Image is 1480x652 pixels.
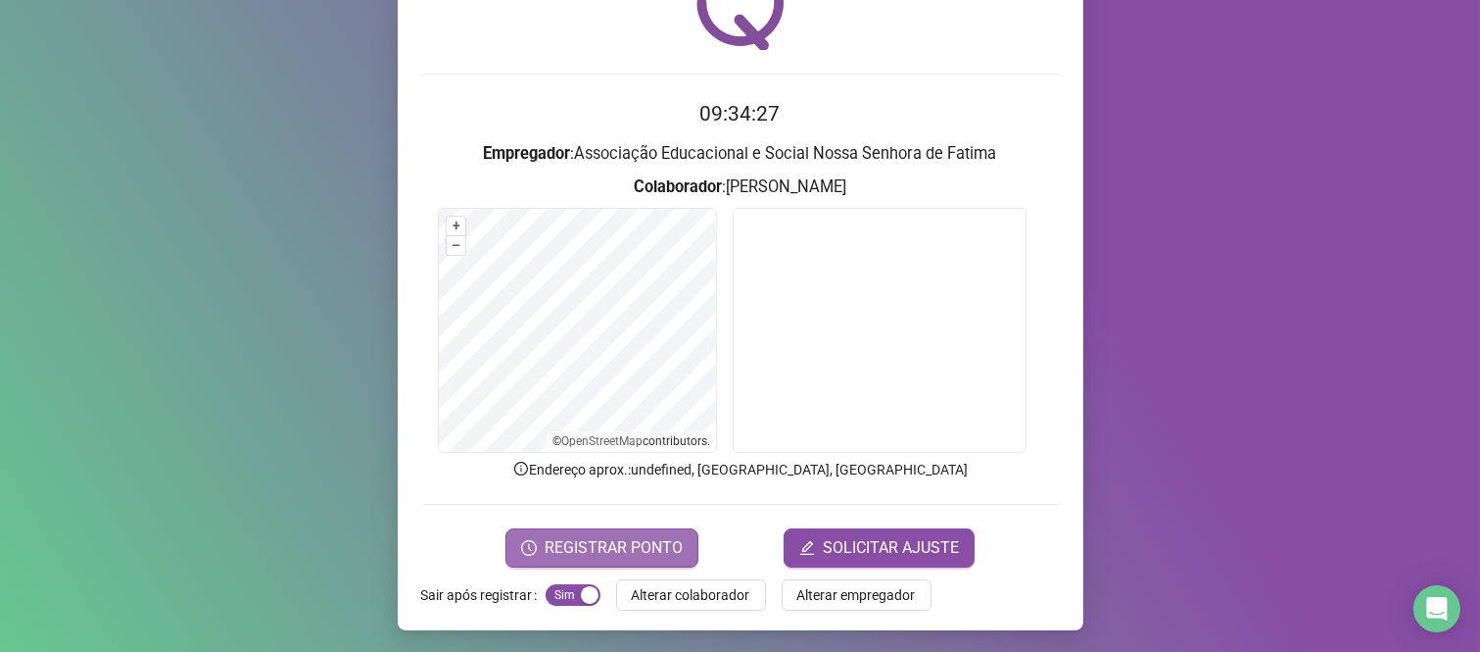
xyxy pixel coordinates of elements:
[616,579,766,611] button: Alterar colaborador
[632,584,750,606] span: Alterar colaborador
[797,584,916,606] span: Alterar empregador
[421,141,1060,167] h3: : Associação Educacional e Social Nossa Senhora de Fatima
[421,459,1060,480] p: Endereço aprox. : undefined, [GEOGRAPHIC_DATA], [GEOGRAPHIC_DATA]
[823,536,959,560] span: SOLICITAR AJUSTE
[1413,585,1460,632] div: Open Intercom Messenger
[561,434,643,448] a: OpenStreetMap
[484,144,571,163] strong: Empregador
[552,434,710,448] li: © contributors.
[784,528,975,568] button: editSOLICITAR AJUSTE
[782,579,931,611] button: Alterar empregador
[505,528,698,568] button: REGISTRAR PONTO
[545,536,683,560] span: REGISTRAR PONTO
[447,217,465,235] button: +
[421,579,546,611] label: Sair após registrar
[634,177,722,196] strong: Colaborador
[521,540,537,556] span: clock-circle
[799,540,815,556] span: edit
[700,102,781,125] time: 09:34:27
[512,460,530,477] span: info-circle
[421,175,1060,200] h3: : [PERSON_NAME]
[447,236,465,255] button: –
